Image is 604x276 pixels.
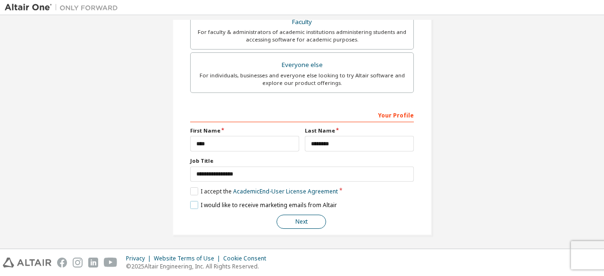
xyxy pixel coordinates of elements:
[3,258,51,268] img: altair_logo.svg
[5,3,123,12] img: Altair One
[190,107,414,122] div: Your Profile
[190,201,337,209] label: I would like to receive marketing emails from Altair
[277,215,326,229] button: Next
[126,255,154,262] div: Privacy
[88,258,98,268] img: linkedin.svg
[190,157,414,165] label: Job Title
[57,258,67,268] img: facebook.svg
[190,187,338,195] label: I accept the
[196,59,408,72] div: Everyone else
[104,258,117,268] img: youtube.svg
[196,28,408,43] div: For faculty & administrators of academic institutions administering students and accessing softwa...
[223,255,272,262] div: Cookie Consent
[196,16,408,29] div: Faculty
[154,255,223,262] div: Website Terms of Use
[190,127,299,134] label: First Name
[73,258,83,268] img: instagram.svg
[196,72,408,87] div: For individuals, businesses and everyone else looking to try Altair software and explore our prod...
[305,127,414,134] label: Last Name
[233,187,338,195] a: Academic End-User License Agreement
[126,262,272,270] p: © 2025 Altair Engineering, Inc. All Rights Reserved.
